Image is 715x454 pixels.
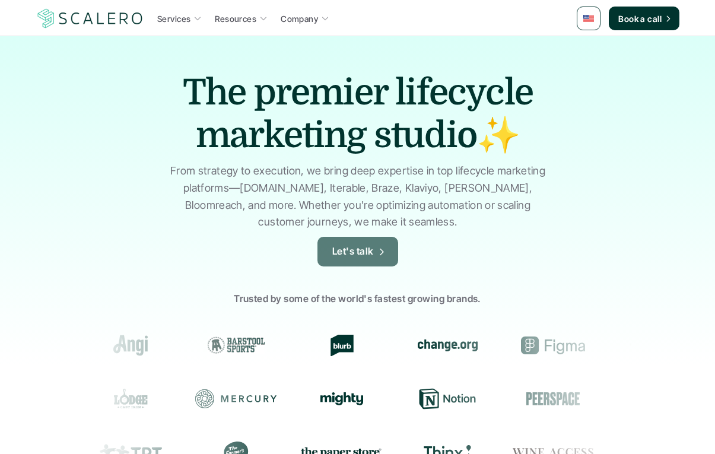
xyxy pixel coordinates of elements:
div: Lodge Cast Iron [90,388,171,409]
p: Let's talk [332,244,374,259]
div: Mercury [195,388,277,409]
p: Company [281,12,318,25]
div: Figma [512,335,594,356]
div: Notion [406,388,488,409]
div: Blurb [301,335,383,356]
img: Groome [630,338,687,353]
p: From strategy to execution, we bring deep expertise in top lifecycle marketing platforms—[DOMAIN_... [165,163,551,231]
a: Scalero company logo [36,8,145,29]
p: Resources [215,12,256,25]
div: change.org [406,335,488,356]
a: Let's talk [317,237,398,266]
img: Scalero company logo [36,7,145,30]
h1: The premier lifecycle marketing studio✨ [150,71,565,157]
div: Peerspace [512,388,594,409]
div: Angi [90,335,171,356]
div: Mighty Networks [301,392,383,405]
div: Barstool [195,335,277,356]
p: Book a call [618,12,662,25]
p: Services [157,12,190,25]
a: Book a call [609,7,679,30]
div: Resy [618,388,700,409]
